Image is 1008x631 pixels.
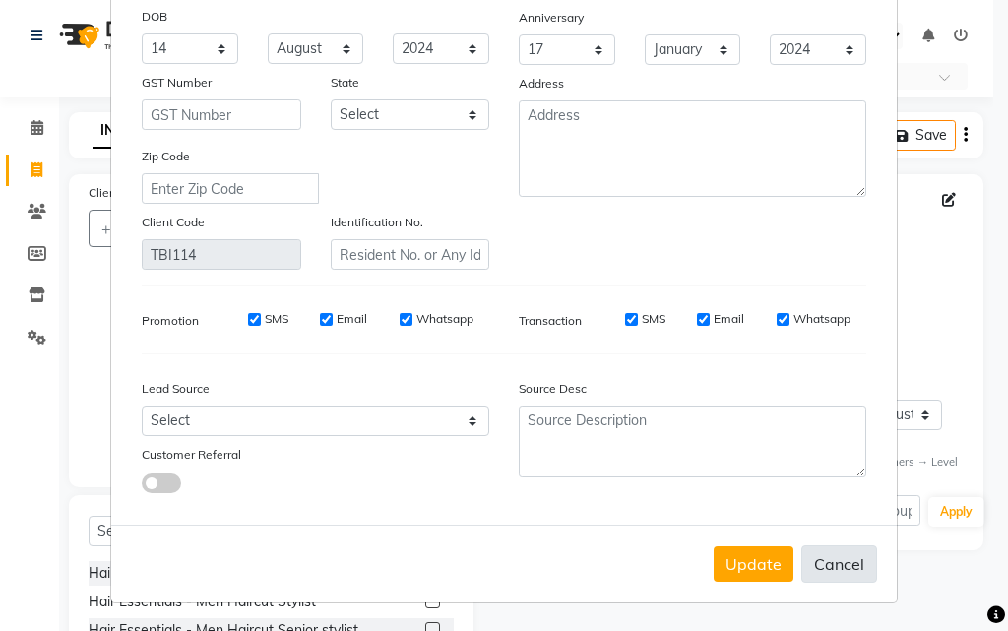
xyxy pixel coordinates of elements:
[714,546,793,582] button: Update
[331,74,359,92] label: State
[142,99,301,130] input: GST Number
[142,312,199,330] label: Promotion
[519,9,584,27] label: Anniversary
[142,148,190,165] label: Zip Code
[265,310,288,328] label: SMS
[416,310,473,328] label: Whatsapp
[714,310,744,328] label: Email
[142,8,167,26] label: DOB
[519,380,587,398] label: Source Desc
[142,446,241,464] label: Customer Referral
[142,173,319,204] input: Enter Zip Code
[519,75,564,93] label: Address
[519,312,582,330] label: Transaction
[142,239,301,270] input: Client Code
[642,310,665,328] label: SMS
[142,74,212,92] label: GST Number
[331,214,423,231] label: Identification No.
[142,380,210,398] label: Lead Source
[142,214,205,231] label: Client Code
[337,310,367,328] label: Email
[793,310,850,328] label: Whatsapp
[331,239,490,270] input: Resident No. or Any Id
[801,545,877,583] button: Cancel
